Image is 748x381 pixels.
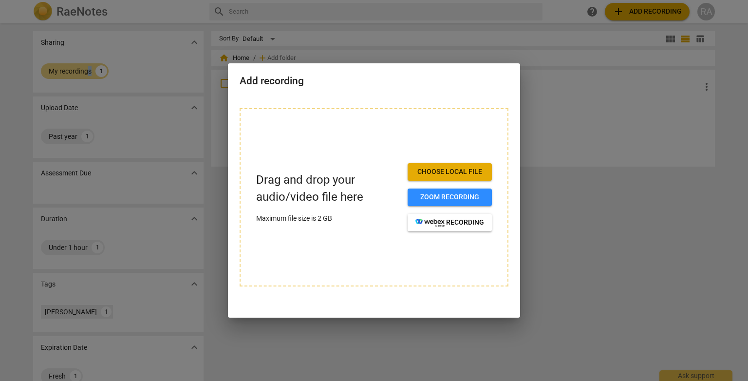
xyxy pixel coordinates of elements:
h2: Add recording [240,75,508,87]
button: Zoom recording [408,189,492,206]
button: recording [408,214,492,231]
button: Choose local file [408,163,492,181]
span: Choose local file [415,167,484,177]
p: Maximum file size is 2 GB [256,213,400,224]
p: Drag and drop your audio/video file here [256,171,400,206]
span: recording [415,218,484,228]
span: Zoom recording [415,192,484,202]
